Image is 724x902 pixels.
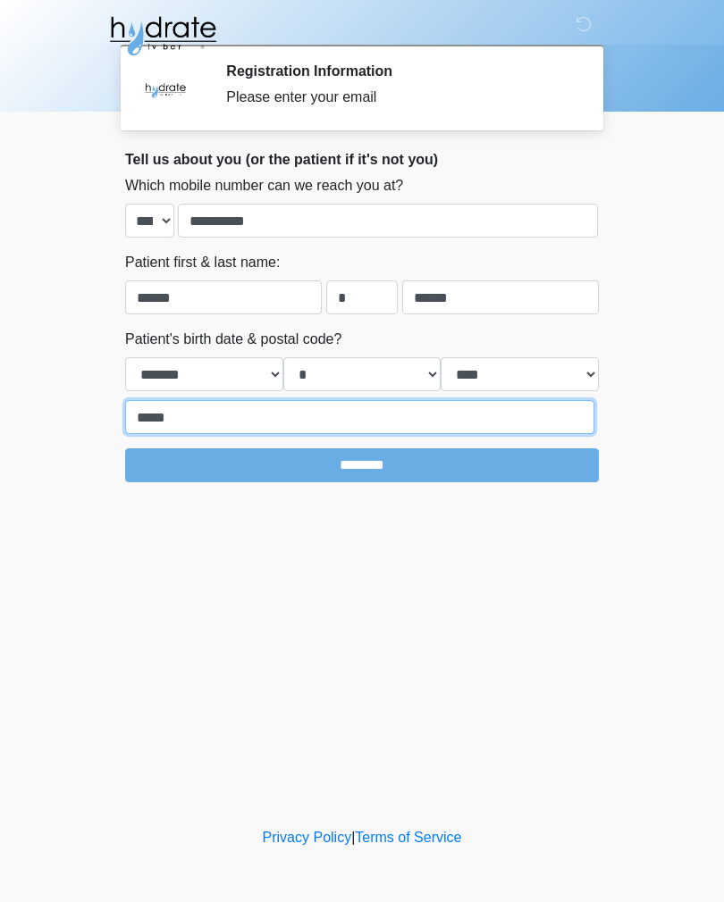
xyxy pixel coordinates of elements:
a: Terms of Service [355,830,461,845]
label: Patient's birth date & postal code? [125,329,341,350]
a: | [351,830,355,845]
label: Which mobile number can we reach you at? [125,175,403,196]
div: Please enter your email [226,87,572,108]
h2: Tell us about you (or the patient if it's not you) [125,151,599,168]
a: Privacy Policy [263,830,352,845]
img: Hydrate IV Bar - Fort Collins Logo [107,13,218,58]
img: Agent Avatar [139,63,192,116]
label: Patient first & last name: [125,252,280,273]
